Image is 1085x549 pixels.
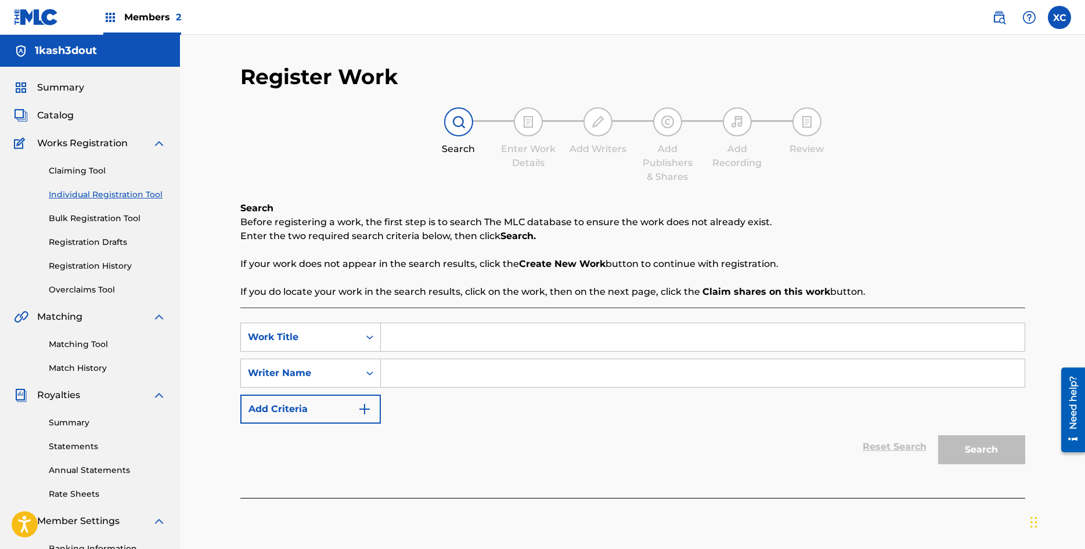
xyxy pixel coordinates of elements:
p: If you do locate your work in the search results, click on the work, then on the next page, click... [240,285,1025,299]
iframe: Chat Widget [1027,493,1085,549]
a: Registration History [49,260,166,272]
img: expand [152,310,166,324]
div: Writer Name [248,366,352,380]
img: Royalties [14,388,28,402]
h2: Register Work [240,64,398,90]
strong: Create New Work [519,258,605,269]
button: Add Criteria [240,395,381,424]
p: Enter the two required search criteria below, then click [240,229,1025,243]
div: Work Title [248,330,352,344]
iframe: Resource Center [1052,362,1085,458]
b: Search [240,203,273,214]
a: Rate Sheets [49,488,166,500]
span: Members [124,10,181,24]
span: Catalog [37,109,74,122]
img: step indicator icon for Enter Work Details [521,115,535,129]
a: Statements [49,440,166,453]
span: Matching [37,310,82,324]
img: step indicator icon for Add Recording [730,115,744,129]
img: step indicator icon for Search [452,115,466,129]
img: Accounts [14,44,28,58]
span: Works Registration [37,136,128,150]
span: Summary [37,81,84,95]
img: expand [152,514,166,528]
img: search [992,10,1006,24]
div: User Menu [1048,6,1071,29]
a: CatalogCatalog [14,109,74,122]
a: Bulk Registration Tool [49,212,166,225]
div: Add Recording [708,142,766,170]
a: Annual Statements [49,464,166,476]
span: 2 [176,12,181,23]
a: Overclaims Tool [49,284,166,296]
img: Matching [14,310,28,324]
a: SummarySummary [14,81,84,95]
div: Review [778,142,836,156]
a: Registration Drafts [49,236,166,248]
p: If your work does not appear in the search results, click the button to continue with registration. [240,257,1025,271]
img: Works Registration [14,136,29,150]
img: Member Settings [14,514,28,528]
a: Summary [49,417,166,429]
strong: Claim shares on this work [702,286,830,297]
img: 9d2ae6d4665cec9f34b9.svg [358,402,372,416]
div: Drag [1030,505,1037,540]
a: Matching Tool [49,338,166,351]
div: Help [1018,6,1041,29]
span: Royalties [37,388,80,402]
a: Claiming Tool [49,165,166,177]
img: Catalog [14,109,28,122]
div: Enter Work Details [499,142,557,170]
form: Search Form [240,323,1025,470]
div: Search [430,142,488,156]
img: expand [152,388,166,402]
img: MLC Logo [14,9,59,26]
strong: Search. [500,230,536,241]
div: Add Publishers & Shares [639,142,697,184]
img: step indicator icon for Add Writers [591,115,605,129]
span: Member Settings [37,514,120,528]
div: Add Writers [569,142,627,156]
a: Public Search [987,6,1011,29]
img: step indicator icon for Add Publishers & Shares [661,115,675,129]
img: expand [152,136,166,150]
img: step indicator icon for Review [800,115,814,129]
img: Summary [14,81,28,95]
img: Top Rightsholders [103,10,117,24]
img: help [1022,10,1036,24]
h5: 1kash3dout [35,44,97,57]
p: Before registering a work, the first step is to search The MLC database to ensure the work does n... [240,215,1025,229]
a: Individual Registration Tool [49,189,166,201]
a: Match History [49,362,166,374]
